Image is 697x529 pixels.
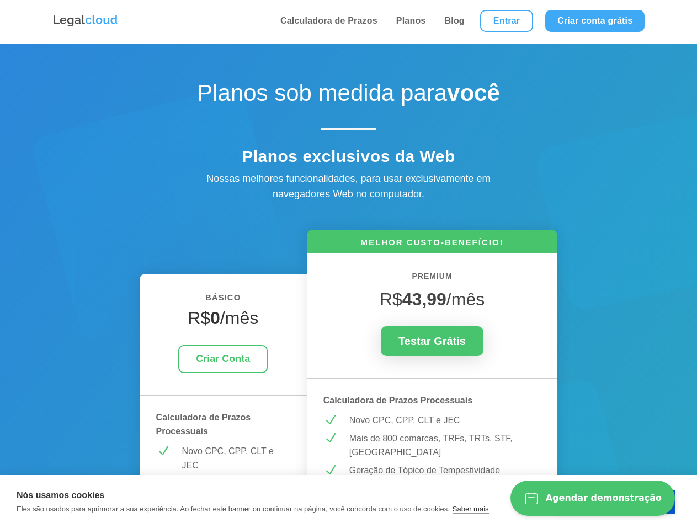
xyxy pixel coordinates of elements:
p: Eles são usados para aprimorar a sua experiência. Ao fechar este banner ou continuar na página, v... [17,505,450,513]
a: Entrar [480,10,533,32]
span: R$ /mês [380,289,485,309]
strong: Nós usamos cookies [17,490,104,500]
div: Nossas melhores funcionalidades, para usar exclusivamente em navegadores Web no computador. [183,171,514,203]
img: Logo da Legalcloud [52,14,119,28]
h4: Planos exclusivos da Web [155,147,541,172]
span: N [156,444,170,458]
h6: MELHOR CUSTO-BENEFÍCIO! [307,236,558,253]
p: Novo CPC, CPP, CLT e JEC [182,444,290,472]
a: Criar Conta [178,345,268,373]
h4: R$ /mês [156,307,290,334]
h6: PREMIUM [323,270,541,289]
span: N [323,463,337,477]
strong: Calculadora de Prazos Processuais [156,413,251,436]
p: Mais de 800 comarcas, TRFs, TRTs, STF, [GEOGRAPHIC_DATA] [349,431,541,460]
strong: 43,99 [402,289,446,309]
strong: Calculadora de Prazos Processuais [323,396,472,405]
h6: BÁSICO [156,290,290,310]
span: N [323,431,337,445]
a: Saber mais [453,505,489,514]
h1: Planos sob medida para [155,79,541,112]
p: Geração de Tópico de Tempestividade [349,463,541,478]
strong: 0 [210,308,220,328]
a: Criar conta grátis [545,10,645,32]
a: Testar Grátis [381,326,483,356]
span: N [323,413,337,427]
p: Novo CPC, CPP, CLT e JEC [349,413,541,428]
strong: você [447,80,500,106]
